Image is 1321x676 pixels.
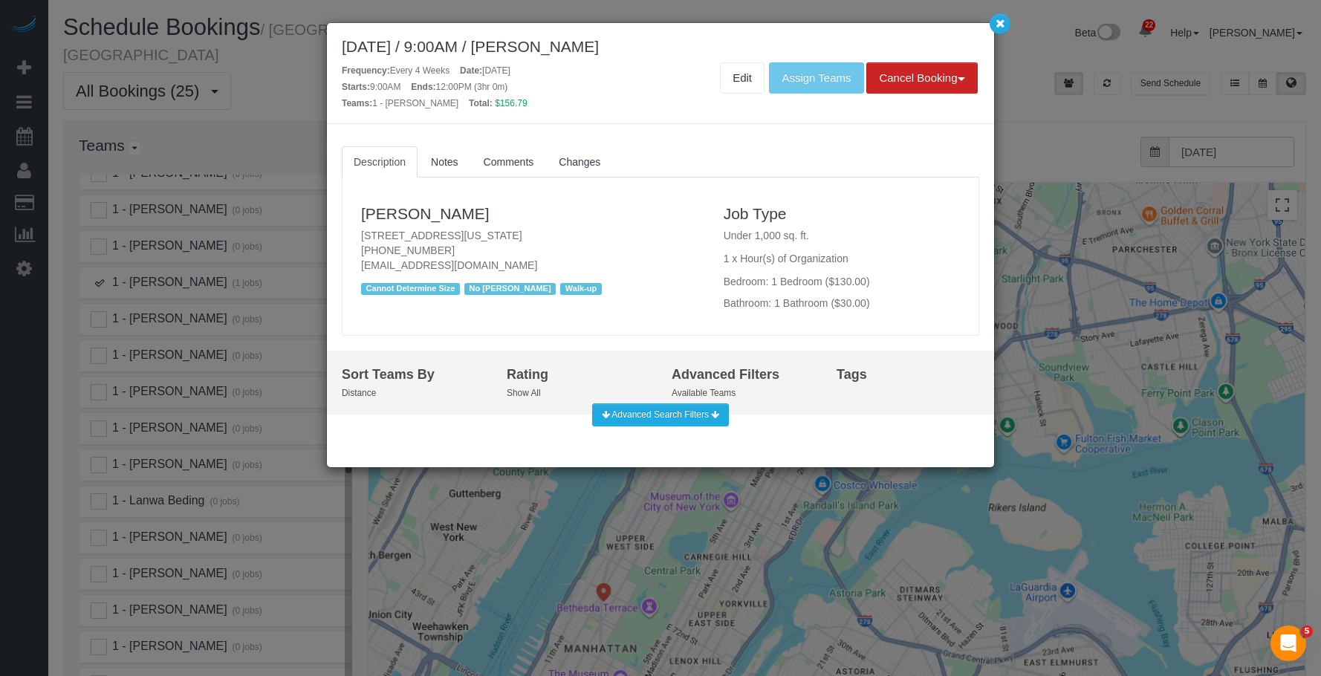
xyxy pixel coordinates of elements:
span: 5 [1301,625,1313,637]
a: Changes [547,146,612,178]
p: Bathroom: 1 Bathroom ($30.00) [724,296,960,311]
small: Available Teams [672,388,736,398]
strong: Teams: [342,98,372,108]
a: Description [342,146,418,178]
p: Under 1,000 sq. ft. [724,228,960,243]
p: 1 x Hour(s) of Organization [724,251,960,266]
span: Changes [559,156,600,168]
span: Advanced Search Filters [611,409,709,420]
strong: Frequency: [342,65,390,76]
button: Cancel Booking [866,62,977,94]
small: Show All [507,388,541,398]
a: Notes [419,146,470,178]
div: Rating [507,365,649,385]
div: Sort Teams By [342,365,484,385]
span: Notes [431,156,458,168]
div: [DATE] [460,65,510,77]
span: Cannot Determine Size [361,283,460,295]
strong: Date: [460,65,482,76]
small: Distance [342,388,376,398]
span: $156.79 [495,98,527,108]
a: [PERSON_NAME] [361,205,490,222]
div: Advanced Filters [672,365,814,385]
div: 9:00AM [342,81,400,94]
a: Edit [720,62,765,94]
strong: Starts: [342,82,370,92]
strong: Ends: [411,82,435,92]
span: Comments [484,156,534,168]
span: Walk-up [560,283,602,295]
iframe: Intercom live chat [1270,625,1306,661]
span: Description [354,156,406,168]
h3: Job Type [724,205,960,222]
p: Bedroom: 1 Bedroom ($130.00) [724,274,960,289]
div: 1 - [PERSON_NAME] [342,97,458,110]
a: Comments [472,146,546,178]
p: [STREET_ADDRESS][US_STATE] [PHONE_NUMBER] [EMAIL_ADDRESS][DOMAIN_NAME] [361,228,701,273]
button: Advanced Search Filters [592,403,730,426]
div: [DATE] / 9:00AM / [PERSON_NAME] [342,38,979,55]
strong: Total: [469,98,493,108]
div: 12:00PM (3hr 0m) [411,81,507,94]
div: Every 4 Weeks [342,65,449,77]
div: Tags [837,365,979,385]
span: No [PERSON_NAME] [464,283,556,295]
